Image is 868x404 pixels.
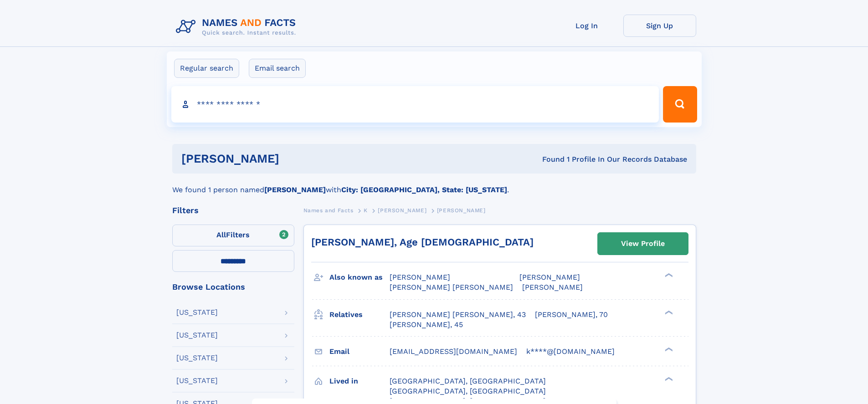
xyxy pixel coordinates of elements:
input: search input [171,86,659,123]
div: ❯ [663,272,673,278]
button: Search Button [663,86,697,123]
h3: Relatives [329,307,390,322]
img: Logo Names and Facts [172,15,303,39]
a: Names and Facts [303,205,354,216]
span: [GEOGRAPHIC_DATA], [GEOGRAPHIC_DATA] [390,387,546,395]
span: [PERSON_NAME] [378,207,426,214]
div: [US_STATE] [176,377,218,384]
a: [PERSON_NAME], Age [DEMOGRAPHIC_DATA] [311,236,534,248]
a: [PERSON_NAME], 45 [390,320,463,330]
b: [PERSON_NAME] [264,185,326,194]
a: K [364,205,368,216]
a: [PERSON_NAME] [PERSON_NAME], 43 [390,310,526,320]
a: Log In [550,15,623,37]
label: Email search [249,59,306,78]
div: ❯ [663,346,673,352]
label: Filters [172,225,294,246]
div: We found 1 person named with . [172,174,696,195]
b: City: [GEOGRAPHIC_DATA], State: [US_STATE] [341,185,507,194]
div: Found 1 Profile In Our Records Database [411,154,687,164]
div: Browse Locations [172,283,294,291]
span: [EMAIL_ADDRESS][DOMAIN_NAME] [390,347,517,356]
span: [PERSON_NAME] [522,283,583,291]
div: [US_STATE] [176,309,218,316]
label: Regular search [174,59,239,78]
a: Sign Up [623,15,696,37]
div: ❯ [663,309,673,315]
a: View Profile [598,233,688,255]
h3: Lived in [329,373,390,389]
div: ❯ [663,376,673,382]
span: [PERSON_NAME] [PERSON_NAME] [390,283,513,291]
span: [PERSON_NAME] [519,273,580,281]
a: [PERSON_NAME], 70 [535,310,608,320]
h3: Email [329,344,390,359]
h3: Also known as [329,270,390,285]
div: View Profile [621,233,665,254]
div: [US_STATE] [176,332,218,339]
a: [PERSON_NAME] [378,205,426,216]
span: All [216,230,226,239]
span: [GEOGRAPHIC_DATA], [GEOGRAPHIC_DATA] [390,377,546,385]
span: K [364,207,368,214]
span: [PERSON_NAME] [390,273,450,281]
div: Filters [172,206,294,215]
h1: [PERSON_NAME] [181,153,411,164]
div: [US_STATE] [176,354,218,362]
span: [PERSON_NAME] [437,207,486,214]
